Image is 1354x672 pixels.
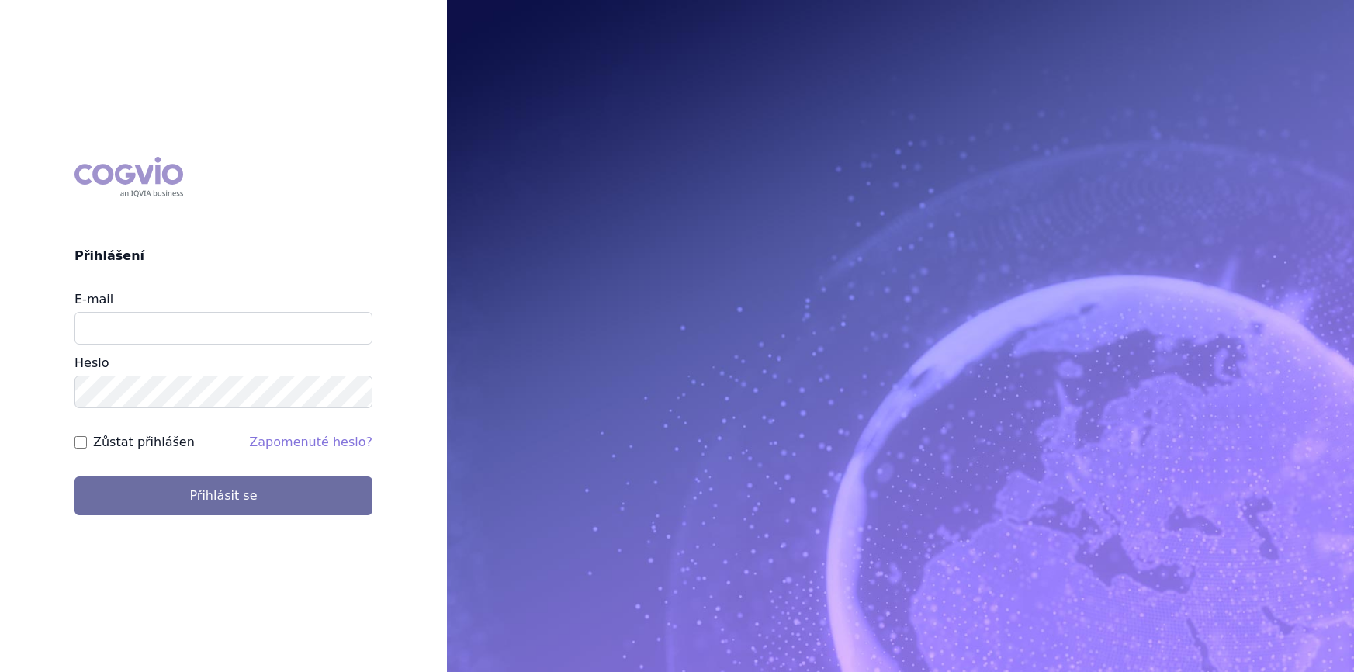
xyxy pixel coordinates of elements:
[74,476,372,515] button: Přihlásit se
[93,433,195,452] label: Zůstat přihlášen
[74,247,372,265] h2: Přihlášení
[249,435,372,449] a: Zapomenuté heslo?
[74,355,109,370] label: Heslo
[74,292,113,307] label: E-mail
[74,157,183,197] div: COGVIO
